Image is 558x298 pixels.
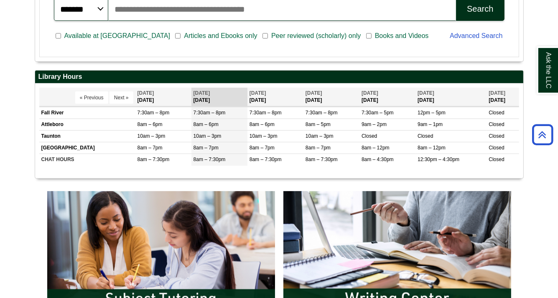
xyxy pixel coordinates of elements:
span: Closed [362,133,377,139]
span: [DATE] [489,90,505,96]
td: CHAT HOURS [39,154,135,166]
span: Articles and Ebooks only [181,31,260,41]
span: [DATE] [362,90,378,96]
span: 8am – 7:30pm [194,157,226,162]
span: 7:30am – 8pm [306,110,338,116]
span: 8am – 7:30pm [250,157,282,162]
th: [DATE] [303,88,359,106]
span: 9am – 2pm [362,121,387,127]
span: [DATE] [306,90,322,96]
input: Books and Videos [366,32,372,40]
span: [DATE] [250,90,266,96]
span: 7:30am – 8pm [138,110,170,116]
span: 8am – 4:30pm [362,157,394,162]
td: Fall River [39,107,135,119]
span: 9am – 1pm [418,121,443,127]
th: [DATE] [415,88,487,106]
span: 8am – 7pm [306,145,331,151]
td: Attleboro [39,119,135,131]
span: 7:30am – 8pm [250,110,282,116]
h2: Library Hours [35,71,523,83]
th: [DATE] [487,88,519,106]
div: Search [467,4,493,14]
a: Advanced Search [450,32,502,39]
span: 8am – 12pm [362,145,390,151]
span: 10am – 3pm [306,133,334,139]
span: 8am – 6pm [138,121,163,127]
input: Articles and Ebooks only [175,32,181,40]
td: Taunton [39,131,135,142]
span: Closed [489,110,504,116]
span: [DATE] [418,90,434,96]
span: 8am – 7pm [138,145,163,151]
span: Closed [489,145,504,151]
span: 8am – 7pm [194,145,219,151]
span: 10am – 3pm [250,133,278,139]
button: « Previous [75,91,108,104]
span: 12:30pm – 4:30pm [418,157,459,162]
span: [DATE] [138,90,154,96]
span: 8am – 6pm [194,121,219,127]
span: Closed [418,133,433,139]
a: Back to Top [529,129,556,140]
th: [DATE] [191,88,247,106]
span: Books and Videos [372,31,432,41]
span: 10am – 3pm [194,133,222,139]
th: [DATE] [247,88,303,106]
th: [DATE] [135,88,191,106]
th: [DATE] [359,88,415,106]
span: Peer reviewed (scholarly) only [268,31,364,41]
span: [DATE] [194,90,210,96]
span: Closed [489,121,504,127]
button: Next » [110,91,133,104]
span: 12pm – 5pm [418,110,446,116]
span: 8am – 7:30pm [138,157,170,162]
span: 10am – 3pm [138,133,166,139]
span: 8am – 7pm [250,145,275,151]
td: [GEOGRAPHIC_DATA] [39,142,135,154]
span: 8am – 12pm [418,145,446,151]
span: Closed [489,133,504,139]
span: 8am – 5pm [306,121,331,127]
input: Peer reviewed (scholarly) only [262,32,268,40]
span: 8am – 6pm [250,121,275,127]
span: 7:30am – 8pm [194,110,226,116]
span: Closed [489,157,504,162]
span: 7:30am – 5pm [362,110,394,116]
span: 8am – 7:30pm [306,157,338,162]
input: Available at [GEOGRAPHIC_DATA] [56,32,61,40]
span: Available at [GEOGRAPHIC_DATA] [61,31,173,41]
